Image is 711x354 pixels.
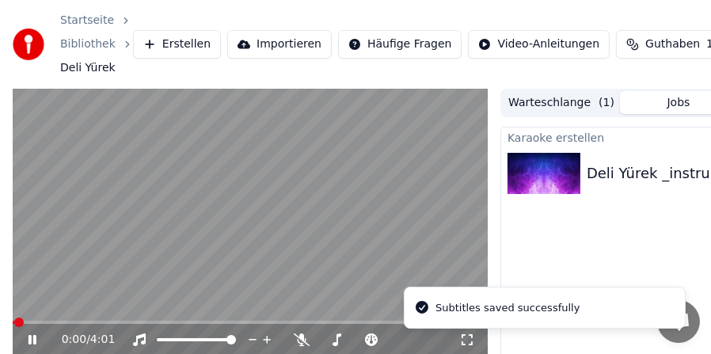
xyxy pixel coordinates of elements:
[227,30,332,59] button: Importieren
[60,60,116,76] span: Deli Yürek
[62,332,100,348] div: /
[645,36,700,52] span: Guthaben
[62,332,86,348] span: 0:00
[338,30,462,59] button: Häufige Fragen
[503,91,620,114] button: Warteschlange
[599,95,614,111] span: ( 1 )
[133,30,221,59] button: Erstellen
[60,13,114,29] a: Startseite
[60,13,133,76] nav: breadcrumb
[435,300,580,316] div: Subtitles saved successfully
[13,29,44,60] img: youka
[60,36,116,52] a: Bibliothek
[468,30,610,59] button: Video-Anleitungen
[90,332,115,348] span: 4:01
